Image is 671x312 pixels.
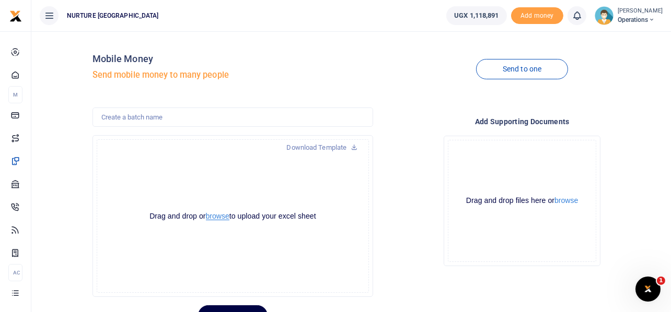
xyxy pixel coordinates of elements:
button: browse [554,197,578,204]
span: NURTURE [GEOGRAPHIC_DATA] [63,11,163,20]
a: logo-small logo-large logo-large [9,11,22,19]
span: Operations [618,15,663,25]
a: Send to one [476,59,568,79]
small: [PERSON_NAME] [618,7,663,16]
li: M [8,86,22,103]
li: Ac [8,264,22,281]
input: Create a batch name [92,107,374,127]
span: 1 [657,277,665,285]
li: Toup your wallet [511,7,563,25]
span: Add money [511,7,563,25]
li: Wallet ballance [442,6,511,25]
h5: Send mobile money to many people [92,70,374,80]
a: Download Template [279,139,366,156]
h4: Add supporting Documents [381,116,663,127]
button: browse [206,212,229,220]
span: UGX 1,118,891 [454,10,499,21]
h4: Mobile Money [92,53,374,65]
a: profile-user [PERSON_NAME] Operations [595,6,663,25]
iframe: Intercom live chat [635,277,661,302]
div: Drag and drop or to upload your excel sheet [97,211,369,221]
img: logo-small [9,10,22,22]
img: profile-user [595,6,614,25]
div: File Uploader [92,135,374,297]
a: UGX 1,118,891 [446,6,506,25]
a: Add money [511,11,563,19]
div: Drag and drop files here or [448,196,596,206]
div: File Uploader [444,136,600,266]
